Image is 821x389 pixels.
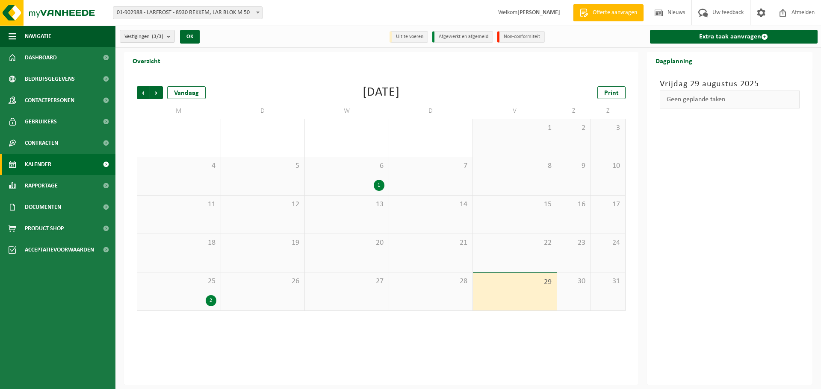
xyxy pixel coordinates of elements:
li: Non-conformiteit [497,31,545,43]
td: D [389,103,473,119]
span: Offerte aanvragen [591,9,639,17]
span: Rapportage [25,175,58,196]
span: 3 [595,123,620,133]
h3: Vrijdag 29 augustus 2025 [660,78,800,91]
span: 01-902988 - LARFROST - 8930 REKKEM, LAR BLOK M 50 [113,6,263,19]
span: Gebruikers [25,111,57,132]
td: Z [591,103,625,119]
span: 16 [561,200,587,209]
span: 17 [595,200,620,209]
a: Extra taak aanvragen [650,30,818,44]
span: 25 [142,277,216,286]
a: Print [597,86,626,99]
span: Documenten [25,196,61,218]
span: 14 [393,200,469,209]
span: 24 [595,238,620,248]
span: 10 [595,161,620,171]
span: 22 [477,238,552,248]
span: 30 [561,277,587,286]
td: Z [557,103,591,119]
span: Bedrijfsgegevens [25,68,75,90]
span: 2 [561,123,587,133]
span: 4 [142,161,216,171]
span: Acceptatievoorwaarden [25,239,94,260]
td: D [221,103,305,119]
span: 6 [309,161,384,171]
span: 21 [393,238,469,248]
span: 01-902988 - LARFROST - 8930 REKKEM, LAR BLOK M 50 [113,7,262,19]
span: 1 [477,123,552,133]
td: M [137,103,221,119]
span: Product Shop [25,218,64,239]
span: 11 [142,200,216,209]
span: 23 [561,238,587,248]
span: 5 [225,161,301,171]
span: 7 [393,161,469,171]
td: W [305,103,389,119]
span: 8 [477,161,552,171]
span: 20 [309,238,384,248]
span: 15 [477,200,552,209]
span: 26 [225,277,301,286]
div: 2 [206,295,216,306]
td: V [473,103,557,119]
span: 29 [477,278,552,287]
div: Vandaag [167,86,206,99]
button: OK [180,30,200,44]
span: 19 [225,238,301,248]
div: Geen geplande taken [660,91,800,108]
span: Navigatie [25,26,51,47]
button: Vestigingen(3/3) [120,30,175,43]
span: Vestigingen [124,30,163,43]
span: 9 [561,161,587,171]
span: 31 [595,277,620,286]
span: 13 [309,200,384,209]
span: Dashboard [25,47,57,68]
span: Kalender [25,154,51,175]
div: 1 [374,180,384,191]
span: 28 [393,277,469,286]
li: Afgewerkt en afgemeld [432,31,493,43]
h2: Dagplanning [647,52,701,69]
span: Contactpersonen [25,90,74,111]
span: 27 [309,277,384,286]
strong: [PERSON_NAME] [517,9,560,16]
span: 12 [225,200,301,209]
span: Vorige [137,86,150,99]
span: Volgende [150,86,163,99]
a: Offerte aanvragen [573,4,644,21]
span: 18 [142,238,216,248]
li: Uit te voeren [390,31,428,43]
count: (3/3) [152,34,163,39]
h2: Overzicht [124,52,169,69]
span: Contracten [25,132,58,154]
div: [DATE] [363,86,400,99]
span: Print [604,90,619,97]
